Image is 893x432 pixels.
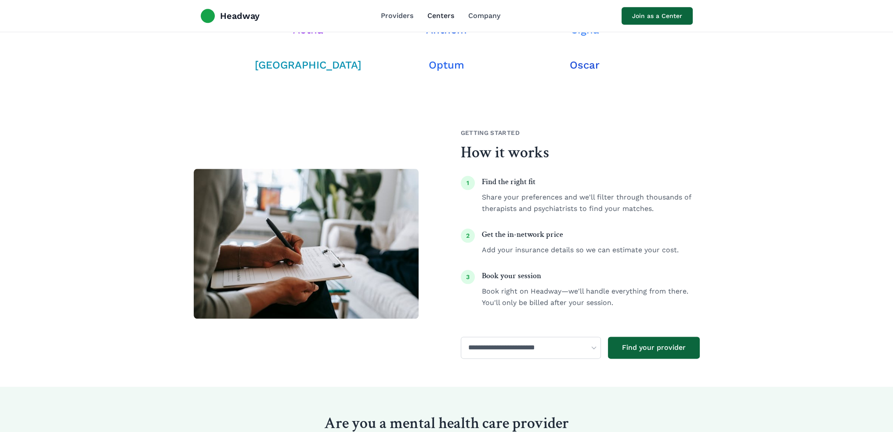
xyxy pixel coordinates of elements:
p: Add your insurance details so we can estimate your cost. [482,244,679,256]
h3: Get the in-network price [482,229,679,241]
a: Providers [381,11,413,21]
img: Illustration of people in a comfortable therapy setting with plants [194,169,419,319]
a: Centers [427,11,454,21]
p: Share your preferences and we'll filter through thousands of therapists and psychiatrists to find... [482,192,700,214]
p: Book right on Headway—we'll handle everything from there. You'll only be billed after your session. [482,286,700,309]
span: Headway [220,10,260,22]
span: [GEOGRAPHIC_DATA] [255,58,362,72]
a: Company [468,11,500,21]
div: 3 [461,270,475,284]
p: GETTING STARTED [461,128,700,137]
div: 1 [461,176,475,190]
span: Optum [429,58,464,72]
h3: Book your session [482,270,700,282]
h2: How it works [461,144,700,162]
span: Oscar [570,58,600,72]
h3: Find the right fit [482,176,700,188]
a: Headway [201,9,260,23]
a: Join as a Center [622,7,693,25]
button: Find your provider [608,337,700,359]
div: 2 [461,229,475,243]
